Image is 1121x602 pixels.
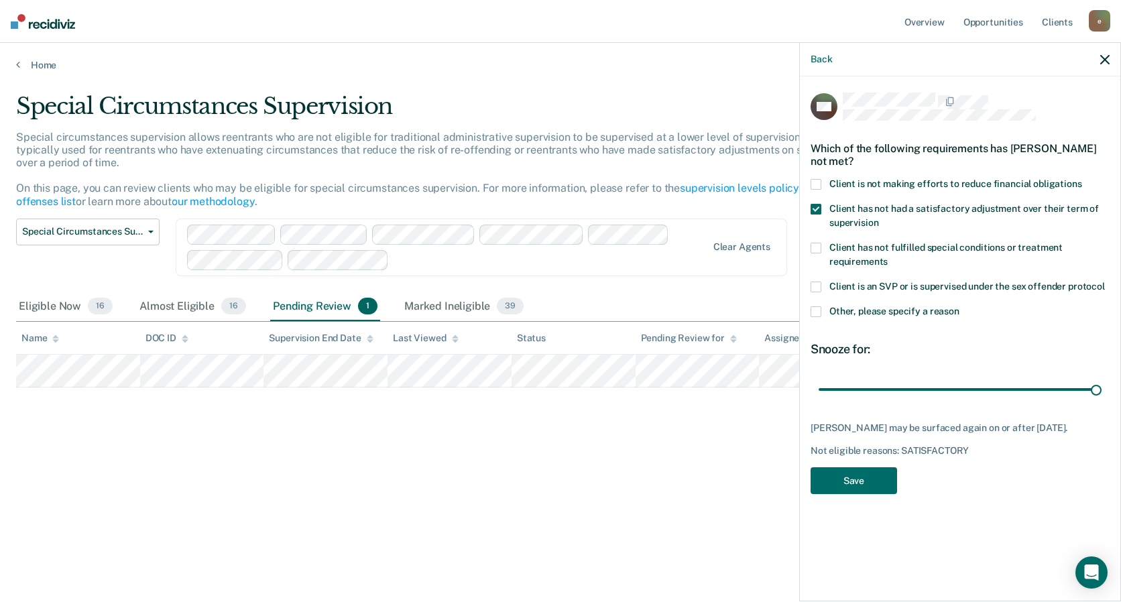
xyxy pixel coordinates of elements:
div: Pending Review for [641,333,737,344]
a: supervision levels policy [680,182,799,194]
div: Which of the following requirements has [PERSON_NAME] not met? [811,131,1110,178]
div: Open Intercom Messenger [1075,556,1108,589]
div: Last Viewed [393,333,458,344]
button: Back [811,54,832,65]
button: Save [811,467,897,495]
div: Snooze for: [811,342,1110,357]
span: 16 [88,298,113,315]
span: Client has not fulfilled special conditions or treatment requirements [829,242,1063,267]
span: Client is an SVP or is supervised under the sex offender protocol [829,281,1105,292]
span: Client is not making efforts to reduce financial obligations [829,178,1082,189]
div: Status [517,333,546,344]
div: Supervision End Date [269,333,373,344]
a: our methodology [172,195,255,208]
span: Client has not had a satisfactory adjustment over their term of supervision [829,203,1099,228]
div: e [1089,10,1110,32]
div: Clear agents [713,241,770,253]
span: 16 [221,298,246,315]
div: Pending Review [270,292,380,322]
div: DOC ID [145,333,188,344]
span: Special Circumstances Supervision [22,226,143,237]
div: Eligible Now [16,292,115,322]
p: Special circumstances supervision allows reentrants who are not eligible for traditional administ... [16,131,851,208]
div: Special Circumstances Supervision [16,93,857,131]
img: Recidiviz [11,14,75,29]
a: Home [16,59,1105,71]
div: Not eligible reasons: SATISFACTORY [811,445,1110,457]
div: Assigned to [764,333,827,344]
a: violent offenses list [16,182,851,207]
span: 1 [358,298,377,315]
div: Almost Eligible [137,292,249,322]
div: [PERSON_NAME] may be surfaced again on or after [DATE]. [811,422,1110,434]
span: Other, please specify a reason [829,306,959,316]
span: 39 [497,298,524,315]
div: Name [21,333,59,344]
div: Marked Ineligible [402,292,526,322]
